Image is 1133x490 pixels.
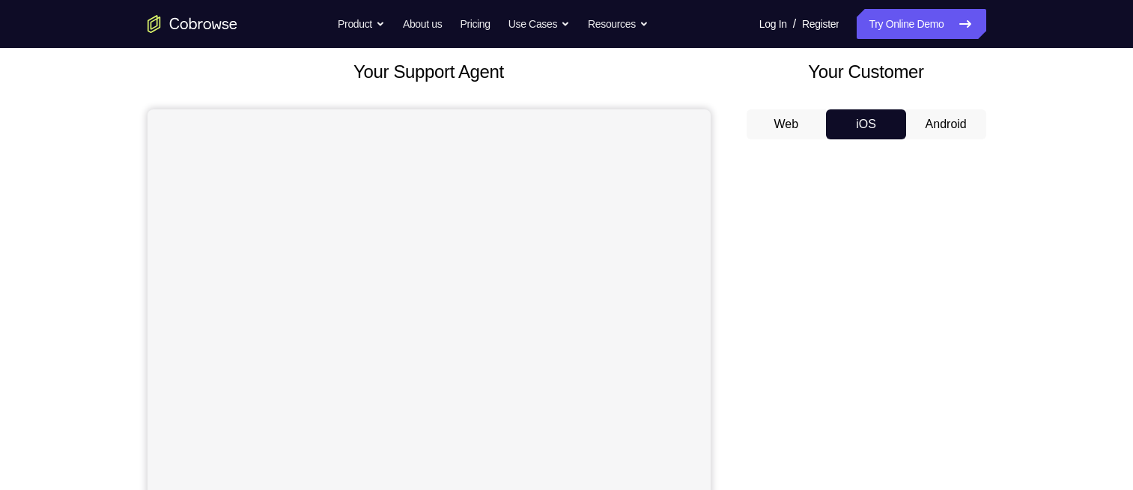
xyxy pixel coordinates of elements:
[508,9,570,39] button: Use Cases
[588,9,648,39] button: Resources
[747,58,986,85] h2: Your Customer
[906,109,986,139] button: Android
[460,9,490,39] a: Pricing
[759,9,787,39] a: Log In
[802,9,839,39] a: Register
[403,9,442,39] a: About us
[148,58,711,85] h2: Your Support Agent
[747,109,827,139] button: Web
[338,9,385,39] button: Product
[826,109,906,139] button: iOS
[857,9,985,39] a: Try Online Demo
[148,15,237,33] a: Go to the home page
[793,15,796,33] span: /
